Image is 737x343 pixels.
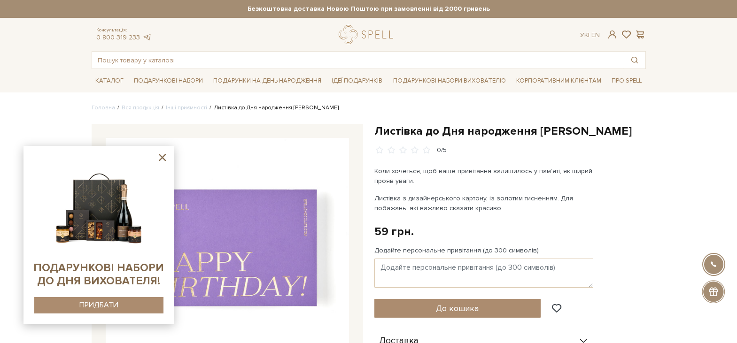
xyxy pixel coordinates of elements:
[588,31,590,39] span: |
[96,33,140,41] a: 0 800 319 233
[580,31,600,39] div: Ук
[130,74,207,88] a: Подарункові набори
[374,246,539,255] label: Додайте персональне привітання (до 300 символів)
[339,25,397,44] a: logo
[92,74,127,88] a: Каталог
[374,124,646,138] h1: Листівка до Дня народження [PERSON_NAME]
[608,74,645,88] a: Про Spell
[591,31,600,39] a: En
[374,193,595,213] p: Листівка з дизайнерського картону, із золотим тисненням. Для побажань, які важливо сказати красиво.
[96,27,152,33] span: Консультація:
[437,146,447,155] div: 0/5
[207,104,339,112] li: Листівка до Дня народження [PERSON_NAME]
[92,104,115,111] a: Головна
[166,104,207,111] a: Інші приємності
[374,166,595,186] p: Коли хочеться, щоб ваше привітання залишилось у пам’яті, як щирий прояв уваги.
[92,52,624,69] input: Пошук товару у каталозі
[328,74,386,88] a: Ідеї подарунків
[512,73,605,89] a: Корпоративним клієнтам
[436,303,479,313] span: До кошика
[374,224,414,239] div: 59 грн.
[389,73,510,89] a: Подарункові набори вихователю
[142,33,152,41] a: telegram
[624,52,645,69] button: Пошук товару у каталозі
[209,74,325,88] a: Подарунки на День народження
[92,5,646,13] strong: Безкоштовна доставка Новою Поштою при замовленні від 2000 гривень
[374,299,541,318] button: До кошика
[122,104,159,111] a: Вся продукція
